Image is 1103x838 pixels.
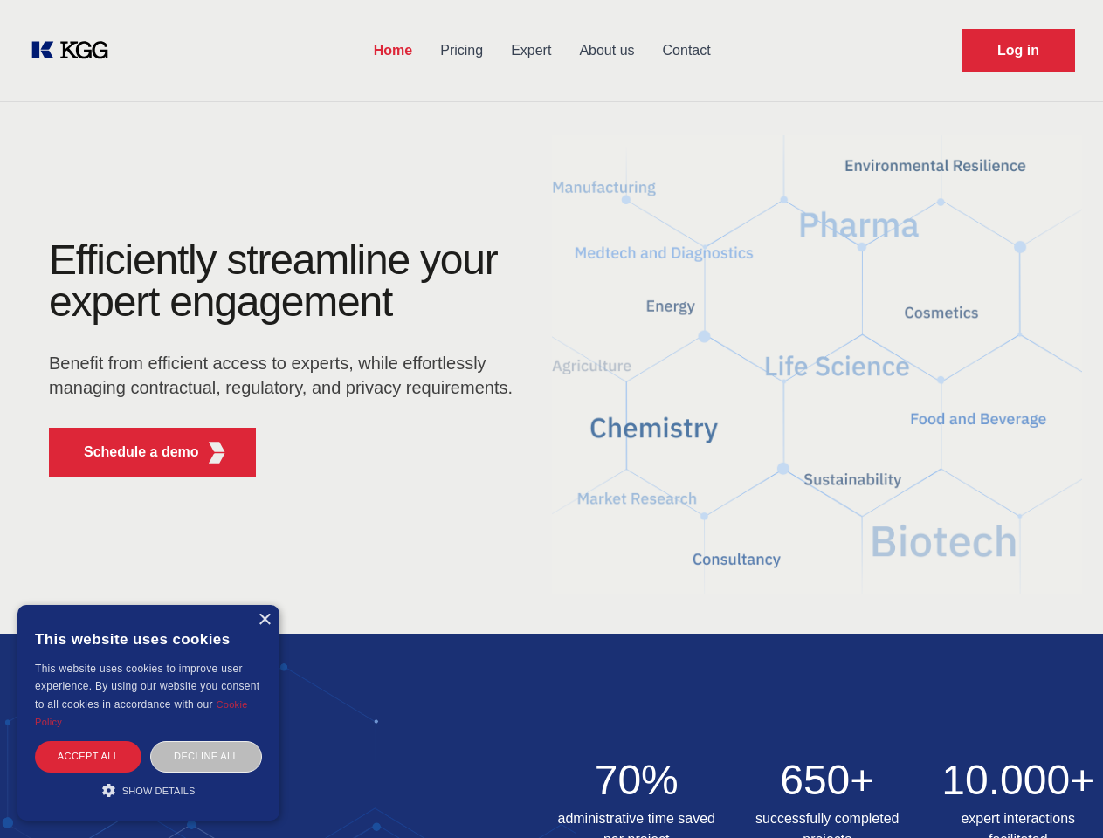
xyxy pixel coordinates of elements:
div: Close [258,614,271,627]
p: Schedule a demo [84,442,199,463]
a: Request Demo [962,29,1075,72]
div: Show details [35,781,262,799]
a: Home [360,28,426,73]
iframe: Chat Widget [1016,754,1103,838]
span: Show details [122,786,196,796]
span: This website uses cookies to improve user experience. By using our website you consent to all coo... [35,663,259,711]
div: This website uses cookies [35,618,262,660]
a: Cookie Policy [35,699,248,727]
h2: 650+ [742,759,913,801]
p: Benefit from efficient access to experts, while effortlessly managing contractual, regulatory, an... [49,351,524,400]
h1: Efficiently streamline your expert engagement [49,239,524,323]
a: About us [565,28,648,73]
a: Expert [497,28,565,73]
a: Contact [649,28,725,73]
div: Decline all [150,741,262,772]
h2: 70% [552,759,722,801]
img: KGG Fifth Element RED [552,113,1083,616]
div: Accept all [35,741,141,772]
img: KGG Fifth Element RED [206,442,228,464]
a: Pricing [426,28,497,73]
button: Schedule a demoKGG Fifth Element RED [49,428,256,477]
a: KOL Knowledge Platform: Talk to Key External Experts (KEE) [28,37,122,65]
